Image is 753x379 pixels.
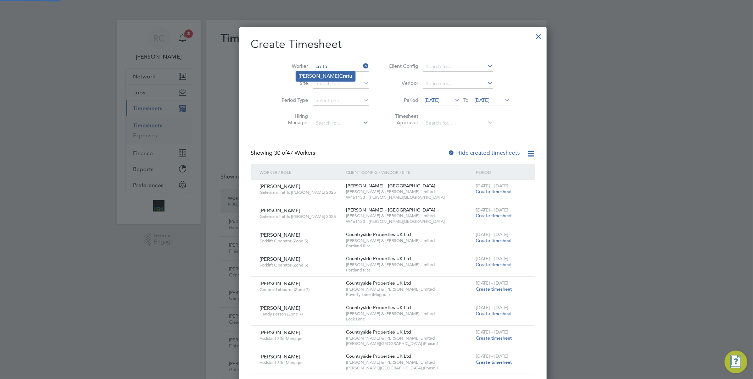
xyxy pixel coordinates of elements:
[476,188,512,194] span: Create timesheet
[346,365,472,371] span: [PERSON_NAME][GEOGRAPHIC_DATA] (Phase 1
[476,286,512,292] span: Create timesheet
[313,79,369,89] input: Search for...
[476,207,508,213] span: [DATE] - [DATE]
[346,194,472,200] span: W461153 - [PERSON_NAME][GEOGRAPHIC_DATA]
[260,256,300,262] span: [PERSON_NAME]
[476,359,512,365] span: Create timesheet
[346,335,472,341] span: [PERSON_NAME] & [PERSON_NAME] Limited
[423,118,493,128] input: Search for...
[346,231,411,237] span: Countryside Properties UK Ltd
[346,280,411,286] span: Countryside Properties UK Ltd
[274,149,287,156] span: 30 of
[276,80,308,86] label: Site
[260,280,300,287] span: [PERSON_NAME]
[474,164,528,180] div: Period
[476,280,508,286] span: [DATE] - [DATE]
[260,207,300,214] span: [PERSON_NAME]
[346,353,411,359] span: Countryside Properties UK Ltd
[346,267,472,273] span: Portland Rise
[260,232,300,238] span: [PERSON_NAME]
[386,63,418,69] label: Client Config
[346,238,472,243] span: [PERSON_NAME] & [PERSON_NAME] Limited
[313,96,369,106] input: Select one
[276,63,308,69] label: Worker
[346,189,472,194] span: [PERSON_NAME] & [PERSON_NAME] Limited
[476,304,508,311] span: [DATE] - [DATE]
[423,62,493,72] input: Search for...
[340,73,352,79] b: Cretu
[346,311,472,317] span: [PERSON_NAME] & [PERSON_NAME] Limited
[260,287,341,292] span: General Labourer (Zone 7)
[476,256,508,262] span: [DATE] - [DATE]
[346,213,472,219] span: [PERSON_NAME] & [PERSON_NAME] Limited
[313,118,369,128] input: Search for...
[276,97,308,103] label: Period Type
[260,262,341,268] span: Forklift Operator (Zone 5)
[346,341,472,346] span: [PERSON_NAME][GEOGRAPHIC_DATA] (Phase 1
[386,97,418,103] label: Period
[344,164,474,180] div: Client Config / Vendor / Site
[725,351,747,373] button: Engage Resource Center
[386,113,418,126] label: Timesheet Approver
[386,80,418,86] label: Vendor
[313,62,369,72] input: Search for...
[476,329,508,335] span: [DATE] - [DATE]
[260,311,341,317] span: Handy Person (Zone 7)
[346,304,411,311] span: Countryside Properties UK Ltd
[424,97,440,103] span: [DATE]
[346,243,472,249] span: Portland Rise
[461,95,470,105] span: To
[260,360,341,366] span: Assistant Site Manager
[346,207,435,213] span: [PERSON_NAME] - [GEOGRAPHIC_DATA]
[296,71,355,81] li: [PERSON_NAME]
[476,335,512,341] span: Create timesheet
[476,262,512,268] span: Create timesheet
[260,238,341,244] span: Forklift Operator (Zone 5)
[260,214,341,219] span: Gateman/Traffic [PERSON_NAME] 2025
[260,183,300,189] span: [PERSON_NAME]
[251,37,535,52] h2: Create Timesheet
[476,183,508,189] span: [DATE] - [DATE]
[251,149,317,157] div: Showing
[346,219,472,224] span: W461153 - [PERSON_NAME][GEOGRAPHIC_DATA]
[346,183,435,189] span: [PERSON_NAME] - [GEOGRAPHIC_DATA]
[346,292,472,297] span: Poverty Lane (Maghull)
[476,213,512,219] span: Create timesheet
[346,359,472,365] span: [PERSON_NAME] & [PERSON_NAME] Limited
[274,149,315,156] span: 47 Workers
[258,164,344,180] div: Worker / Role
[260,329,300,336] span: [PERSON_NAME]
[346,329,411,335] span: Countryside Properties UK Ltd
[476,353,508,359] span: [DATE] - [DATE]
[476,237,512,243] span: Create timesheet
[260,305,300,311] span: [PERSON_NAME]
[346,286,472,292] span: [PERSON_NAME] & [PERSON_NAME] Limited
[276,113,308,126] label: Hiring Manager
[260,336,341,341] span: Assistant Site Manager
[423,79,493,89] input: Search for...
[346,262,472,268] span: [PERSON_NAME] & [PERSON_NAME] Limited
[448,149,520,156] label: Hide created timesheets
[476,231,508,237] span: [DATE] - [DATE]
[476,311,512,317] span: Create timesheet
[260,353,300,360] span: [PERSON_NAME]
[260,189,341,195] span: Gateman/Traffic [PERSON_NAME] 2025
[474,97,490,103] span: [DATE]
[346,256,411,262] span: Countryside Properties UK Ltd
[346,316,472,322] span: Lock Lane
